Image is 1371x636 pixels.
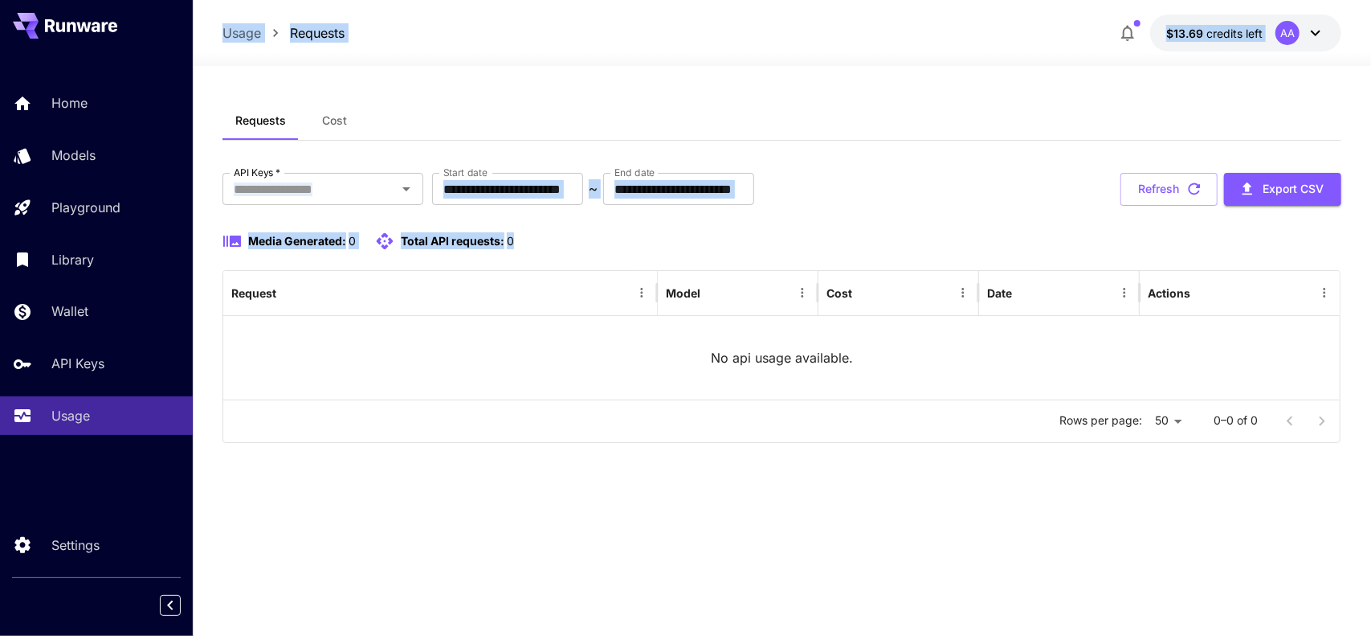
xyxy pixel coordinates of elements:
p: Wallet [51,302,88,321]
div: 50 [1149,409,1188,433]
span: Requests [235,113,286,128]
button: Sort [278,281,300,304]
div: Date [987,286,1012,300]
button: $13.68774AA [1150,14,1341,51]
button: Sort [702,281,724,304]
p: ~ [589,179,598,199]
p: Home [51,93,88,113]
button: Menu [1313,281,1336,304]
span: Media Generated: [248,234,346,248]
span: 0 [349,234,356,248]
p: Library [51,250,94,269]
button: Menu [952,281,974,304]
div: Request [231,286,276,300]
p: Settings [51,535,100,555]
span: Cost [322,113,347,128]
p: Models [51,146,96,165]
div: Model [666,286,700,300]
button: Menu [1113,281,1136,304]
a: Usage [222,23,261,43]
p: API Keys [51,354,104,373]
div: Actions [1148,286,1190,300]
button: Sort [854,281,876,304]
div: Cost [826,286,852,300]
button: Refresh [1120,173,1218,206]
p: Rows per page: [1059,412,1142,429]
span: 0 [507,234,514,248]
button: Collapse sidebar [160,595,181,616]
span: Total API requests: [401,234,504,248]
nav: breadcrumb [222,23,345,43]
span: $13.69 [1166,27,1206,40]
div: AA [1275,21,1300,45]
label: Start date [443,166,488,179]
p: Usage [51,406,90,425]
label: API Keys [234,166,280,179]
p: 0–0 of 0 [1214,412,1258,429]
button: Sort [1014,281,1036,304]
button: Export CSV [1224,173,1341,206]
div: Collapse sidebar [172,591,193,620]
p: Playground [51,198,120,217]
label: End date [614,166,655,179]
button: Open [395,178,418,200]
div: $13.68774 [1166,25,1263,42]
button: Menu [791,281,814,304]
a: Requests [290,23,345,43]
p: No api usage available. [711,348,853,367]
span: credits left [1206,27,1263,40]
button: Menu [630,281,653,304]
